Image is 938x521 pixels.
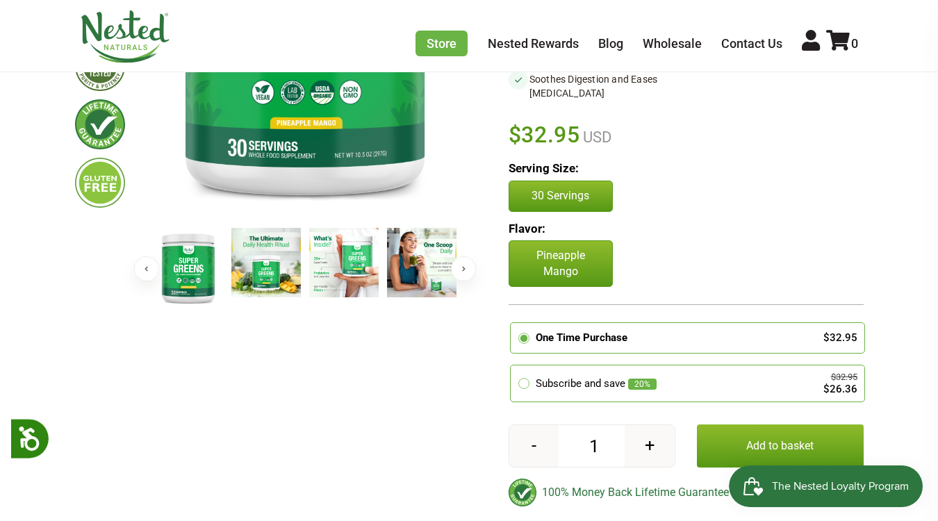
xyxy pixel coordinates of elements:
img: Super Greens - Pineapple Mango [387,228,456,297]
img: Super Greens - Pineapple Mango [154,228,223,308]
b: Flavor: [509,222,545,235]
img: Super Greens - Pineapple Mango [309,228,379,297]
p: Pineapple Mango [509,240,613,287]
a: 0 [826,36,858,51]
a: Blog [598,36,623,51]
button: 30 Servings [509,181,613,211]
img: glutenfree [75,158,125,208]
a: Nested Rewards [488,36,579,51]
button: Next [451,256,476,281]
a: Wholesale [643,36,702,51]
span: USD [579,129,611,146]
img: badge-lifetimeguarantee-color.svg [509,479,536,506]
div: 100% Money Back Lifetime Guarantee [509,479,864,506]
li: Soothes Digestion and Eases [MEDICAL_DATA] [509,69,686,103]
iframe: Button to open loyalty program pop-up [729,465,924,507]
a: Contact Us [721,36,782,51]
a: Store [415,31,468,56]
b: Serving Size: [509,161,579,175]
p: 30 Servings [523,188,598,204]
span: 0 [851,36,858,51]
button: Add to basket [697,424,864,468]
button: - [509,425,559,467]
button: + [625,425,674,467]
img: lifetimeguarantee [75,99,125,149]
img: Nested Naturals [80,10,170,63]
span: $32.95 [509,119,580,150]
button: Previous [134,256,159,281]
img: Super Greens - Pineapple Mango [231,228,301,297]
